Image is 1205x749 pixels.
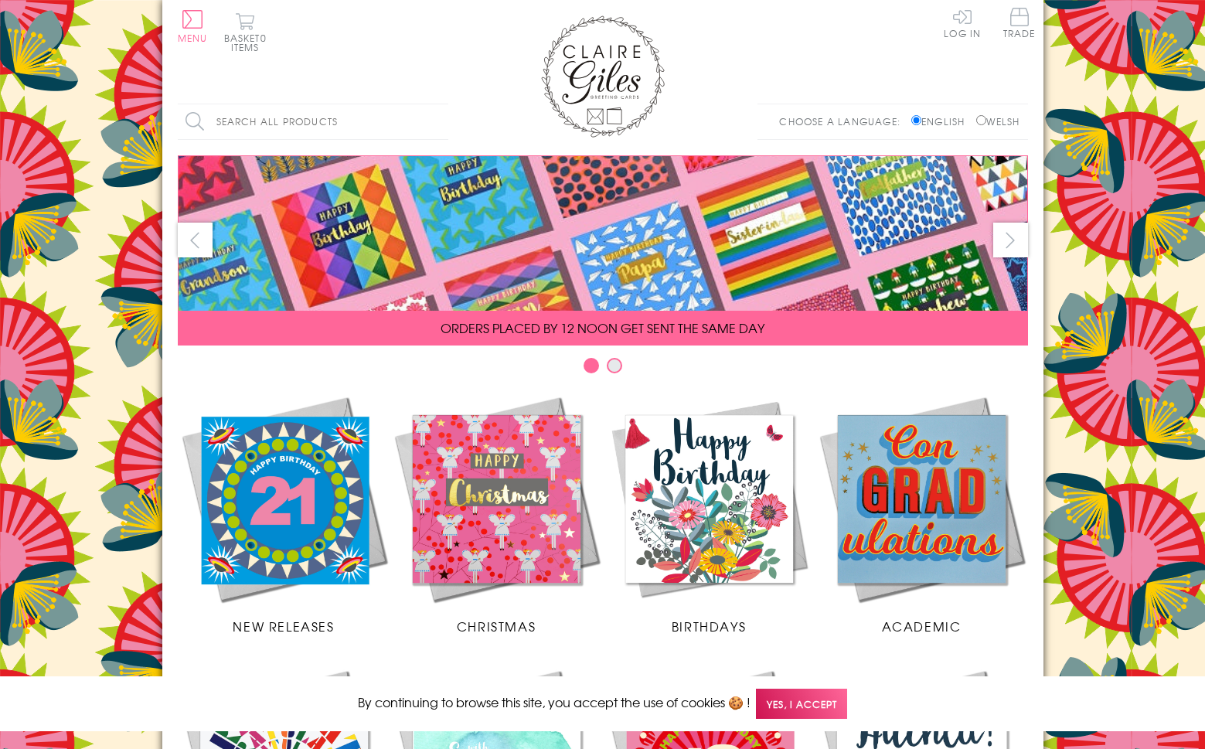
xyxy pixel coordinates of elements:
a: Log In [944,8,981,38]
label: English [911,114,972,128]
button: prev [178,223,213,257]
button: Basket0 items [224,12,267,52]
span: Christmas [457,617,536,635]
span: Trade [1003,8,1036,38]
p: Choose a language: [779,114,908,128]
input: Search all products [178,104,448,139]
span: Yes, I accept [756,689,847,719]
a: Christmas [390,393,603,635]
span: Menu [178,31,208,45]
a: New Releases [178,393,390,635]
a: Birthdays [603,393,815,635]
a: Academic [815,393,1028,635]
img: Claire Giles Greetings Cards [541,15,665,138]
input: Search [433,104,448,139]
span: Academic [882,617,962,635]
button: next [993,223,1028,257]
label: Welsh [976,114,1020,128]
span: ORDERS PLACED BY 12 NOON GET SENT THE SAME DAY [441,318,764,337]
span: New Releases [233,617,334,635]
span: 0 items [231,31,267,54]
button: Menu [178,10,208,43]
a: Trade [1003,8,1036,41]
input: Welsh [976,115,986,125]
button: Carousel Page 2 [607,358,622,373]
div: Carousel Pagination [178,357,1028,381]
span: Birthdays [672,617,746,635]
button: Carousel Page 1 (Current Slide) [584,358,599,373]
input: English [911,115,921,125]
